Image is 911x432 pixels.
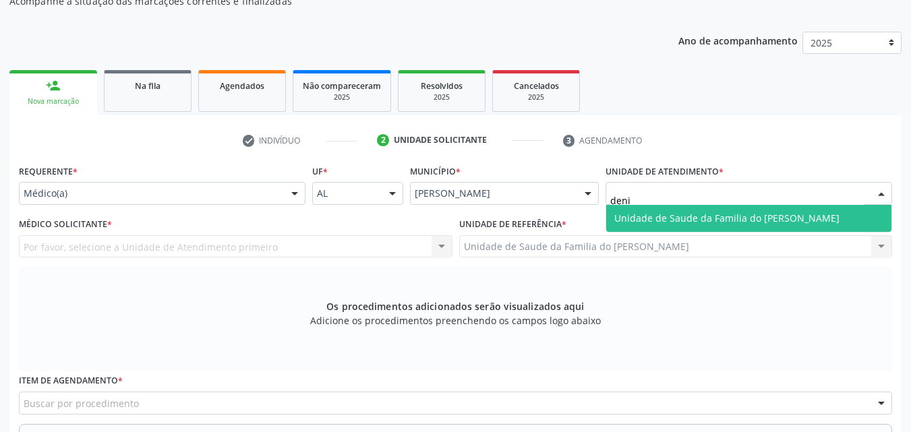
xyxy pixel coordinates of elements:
span: Cancelados [514,80,559,92]
div: person_add [46,78,61,93]
span: Não compareceram [303,80,381,92]
span: Na fila [135,80,160,92]
div: 2025 [408,92,475,102]
span: [PERSON_NAME] [415,187,571,200]
span: Adicione os procedimentos preenchendo os campos logo abaixo [310,313,601,328]
span: Os procedimentos adicionados serão visualizados aqui [326,299,584,313]
label: Município [410,161,461,182]
span: Agendados [220,80,264,92]
p: Ano de acompanhamento [678,32,798,49]
div: 2 [377,134,389,146]
label: Requerente [19,161,78,182]
span: Unidade de Saude da Familia do [PERSON_NAME] [614,212,840,224]
label: UF [312,161,328,182]
label: Item de agendamento [19,371,123,392]
label: Unidade de atendimento [606,161,724,182]
div: Unidade solicitante [394,134,487,146]
div: 2025 [502,92,570,102]
span: Buscar por procedimento [24,396,139,410]
input: Unidade de atendimento [610,187,864,214]
span: Resolvidos [421,80,463,92]
label: Unidade de referência [459,214,566,235]
span: Médico(a) [24,187,278,200]
label: Médico Solicitante [19,214,112,235]
div: 2025 [303,92,381,102]
div: Nova marcação [19,96,88,106]
span: AL [317,187,376,200]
